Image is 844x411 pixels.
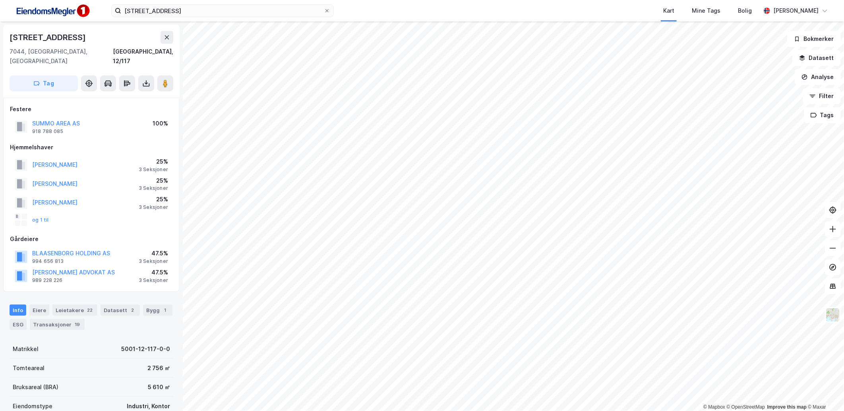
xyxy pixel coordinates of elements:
[10,305,26,316] div: Info
[10,31,87,44] div: [STREET_ADDRESS]
[795,69,841,85] button: Analyse
[139,268,168,277] div: 47.5%
[139,277,168,284] div: 3 Seksjoner
[10,319,27,330] div: ESG
[13,382,58,392] div: Bruksareal (BRA)
[32,258,64,264] div: 994 656 813
[13,363,45,373] div: Tomteareal
[663,6,674,15] div: Kart
[804,373,844,411] iframe: Chat Widget
[153,119,168,128] div: 100%
[825,307,840,322] img: Z
[787,31,841,47] button: Bokmerker
[803,88,841,104] button: Filter
[10,75,78,91] button: Tag
[139,176,168,185] div: 25%
[738,6,752,15] div: Bolig
[692,6,720,15] div: Mine Tags
[773,6,819,15] div: [PERSON_NAME]
[804,373,844,411] div: Kontrollprogram for chat
[139,157,168,166] div: 25%
[10,234,173,244] div: Gårdeiere
[10,104,173,114] div: Festere
[139,204,168,210] div: 3 Seksjoner
[121,344,170,354] div: 5001-12-117-0-0
[139,195,168,204] div: 25%
[52,305,97,316] div: Leietakere
[101,305,140,316] div: Datasett
[139,185,168,191] div: 3 Seksjoner
[161,306,169,314] div: 1
[703,404,725,410] a: Mapbox
[792,50,841,66] button: Datasett
[139,166,168,173] div: 3 Seksjoner
[13,401,52,411] div: Eiendomstype
[139,249,168,258] div: 47.5%
[804,107,841,123] button: Tags
[129,306,137,314] div: 2
[143,305,172,316] div: Bygg
[85,306,94,314] div: 22
[148,382,170,392] div: 5 610 ㎡
[30,319,85,330] div: Transaksjoner
[727,404,765,410] a: OpenStreetMap
[113,47,173,66] div: [GEOGRAPHIC_DATA], 12/117
[767,404,807,410] a: Improve this map
[147,363,170,373] div: 2 756 ㎡
[10,47,113,66] div: 7044, [GEOGRAPHIC_DATA], [GEOGRAPHIC_DATA]
[10,143,173,152] div: Hjemmelshaver
[121,5,324,17] input: Søk på adresse, matrikkel, gårdeiere, leietakere eller personer
[13,2,92,20] img: F4PB6Px+NJ5v8B7XTbfpPpyloAAAAASUVORK5CYII=
[29,305,49,316] div: Eiere
[139,258,168,264] div: 3 Seksjoner
[13,344,39,354] div: Matrikkel
[32,128,63,135] div: 918 788 085
[73,320,81,328] div: 19
[127,401,170,411] div: Industri, Kontor
[32,277,62,284] div: 989 228 226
